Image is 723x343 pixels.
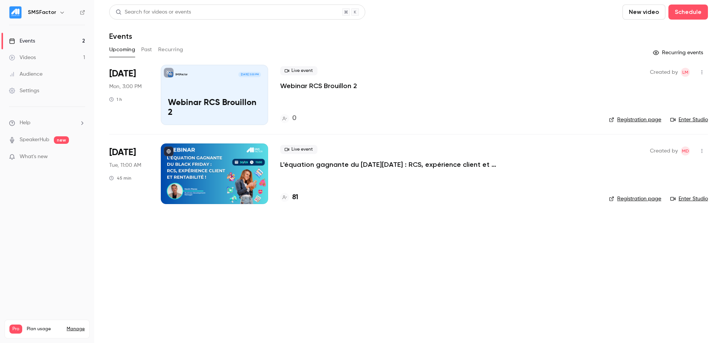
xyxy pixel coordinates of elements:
span: [DATE] [109,146,136,159]
div: 1 h [109,96,122,102]
div: Audience [9,70,43,78]
span: Live event [280,145,317,154]
p: SMSFactor [175,73,188,76]
button: Upcoming [109,44,135,56]
div: Settings [9,87,39,95]
div: 45 min [109,175,131,181]
a: Enter Studio [670,116,708,123]
h4: 81 [292,192,298,203]
button: Recurring events [650,47,708,59]
a: 81 [280,192,298,203]
span: Help [20,119,31,127]
img: SMSFactor [9,6,21,18]
span: Pro [9,325,22,334]
button: New video [622,5,665,20]
a: Webinar RCS Brouillon 2 [280,81,357,90]
span: Created by [650,68,678,77]
span: Léo Moal [681,68,690,77]
span: Mon, 3:00 PM [109,83,142,90]
a: Webinar RCS Brouillon 2SMSFactor[DATE] 3:00 PMWebinar RCS Brouillon 2 [161,65,268,125]
li: help-dropdown-opener [9,119,85,127]
div: Search for videos or events [116,8,191,16]
span: Plan usage [27,326,62,332]
h6: SMSFactor [28,9,56,16]
h4: 0 [292,113,296,123]
div: Sep 29 Mon, 3:00 PM (Europe/Paris) [109,65,149,125]
a: Enter Studio [670,195,708,203]
button: Schedule [668,5,708,20]
span: LM [682,68,688,77]
a: 0 [280,113,296,123]
span: Created by [650,146,678,155]
a: SpeakerHub [20,136,49,144]
div: Videos [9,54,36,61]
span: Live event [280,66,317,75]
button: Past [141,44,152,56]
span: MD [682,146,689,155]
span: [DATE] [109,68,136,80]
span: What's new [20,153,48,161]
a: Manage [67,326,85,332]
a: Registration page [609,195,661,203]
div: Sep 30 Tue, 11:00 AM (Europe/Paris) [109,143,149,204]
a: L'équation gagnante du [DATE][DATE] : RCS, expérience client et rentabilité ! [280,160,506,169]
div: Events [9,37,35,45]
span: Tue, 11:00 AM [109,162,141,169]
h1: Events [109,32,132,41]
p: Webinar RCS Brouillon 2 [168,98,261,118]
span: [DATE] 3:00 PM [238,72,261,77]
span: new [54,136,69,144]
button: Recurring [158,44,183,56]
a: Registration page [609,116,661,123]
span: Marie Delamarre [681,146,690,155]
